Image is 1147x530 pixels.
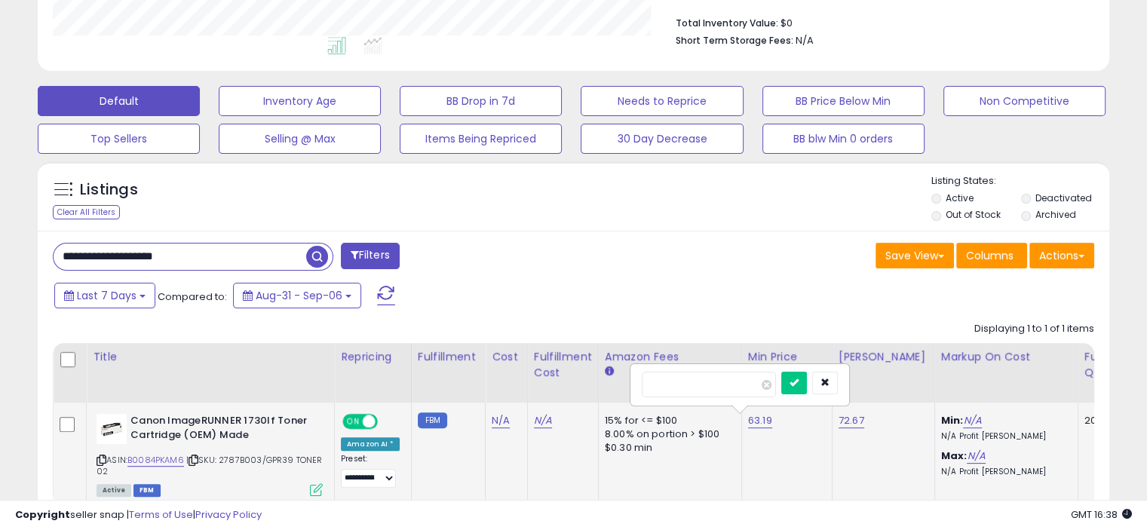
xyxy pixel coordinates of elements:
[219,124,381,154] button: Selling @ Max
[97,454,323,476] span: | SKU: 2787B003/GPR39 TONER 02
[341,454,400,488] div: Preset:
[344,415,363,428] span: ON
[1084,349,1136,381] div: Fulfillable Quantity
[129,507,193,522] a: Terms of Use
[967,449,985,464] a: N/A
[941,431,1066,442] p: N/A Profit [PERSON_NAME]
[966,248,1014,263] span: Columns
[676,34,793,47] b: Short Term Storage Fees:
[748,413,772,428] a: 63.19
[605,427,730,441] div: 8.00% on portion > $100
[341,243,400,269] button: Filters
[839,349,928,365] div: [PERSON_NAME]
[127,454,184,467] a: B0084PKAM6
[341,437,400,451] div: Amazon AI *
[941,449,968,463] b: Max:
[1029,243,1094,268] button: Actions
[1035,208,1075,221] label: Archived
[492,349,521,365] div: Cost
[53,205,120,219] div: Clear All Filters
[77,288,136,303] span: Last 7 Days
[941,413,964,427] b: Min:
[158,290,227,304] span: Compared to:
[97,414,323,495] div: ASIN:
[941,349,1072,365] div: Markup on Cost
[876,243,954,268] button: Save View
[15,508,262,522] div: seller snap | |
[762,124,925,154] button: BB blw Min 0 orders
[676,13,1083,31] li: $0
[38,86,200,116] button: Default
[376,415,400,428] span: OFF
[93,349,328,365] div: Title
[80,179,138,201] h5: Listings
[256,288,342,303] span: Aug-31 - Sep-06
[1084,414,1131,427] div: 20
[1035,191,1091,204] label: Deactivated
[605,414,730,427] div: 15% for <= $100
[400,124,562,154] button: Items Being Repriced
[676,17,778,29] b: Total Inventory Value:
[1071,507,1132,522] span: 2025-09-14 16:38 GMT
[605,349,735,365] div: Amazon Fees
[97,414,127,444] img: 31-IeBmS8+L._SL40_.jpg
[400,86,562,116] button: BB Drop in 7d
[934,343,1078,403] th: The percentage added to the cost of goods (COGS) that forms the calculator for Min & Max prices.
[341,349,405,365] div: Repricing
[418,349,479,365] div: Fulfillment
[534,349,592,381] div: Fulfillment Cost
[963,413,981,428] a: N/A
[195,507,262,522] a: Privacy Policy
[534,413,552,428] a: N/A
[748,349,826,365] div: Min Price
[762,86,925,116] button: BB Price Below Min
[605,365,614,378] small: Amazon Fees.
[219,86,381,116] button: Inventory Age
[974,322,1094,336] div: Displaying 1 to 1 of 1 items
[839,413,864,428] a: 72.67
[233,283,361,308] button: Aug-31 - Sep-06
[418,412,447,428] small: FBM
[38,124,200,154] button: Top Sellers
[943,86,1106,116] button: Non Competitive
[15,507,70,522] strong: Copyright
[941,467,1066,477] p: N/A Profit [PERSON_NAME]
[946,208,1001,221] label: Out of Stock
[54,283,155,308] button: Last 7 Days
[133,484,161,497] span: FBM
[946,191,974,204] label: Active
[581,124,743,154] button: 30 Day Decrease
[796,33,814,47] span: N/A
[492,413,510,428] a: N/A
[931,174,1109,188] p: Listing States:
[581,86,743,116] button: Needs to Reprice
[605,441,730,455] div: $0.30 min
[956,243,1027,268] button: Columns
[97,484,131,497] span: All listings currently available for purchase on Amazon
[130,414,314,446] b: Canon ImageRUNNER 1730If Toner Cartridge (OEM) Made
